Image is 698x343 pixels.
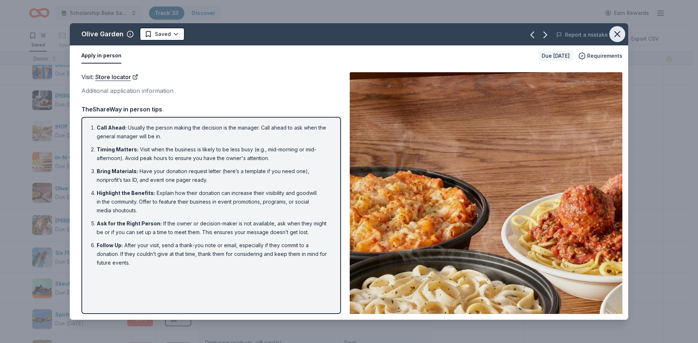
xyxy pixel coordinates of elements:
[578,52,622,60] button: Requirements
[587,52,622,60] span: Requirements
[81,48,121,64] button: Apply in person
[155,30,171,38] span: Saved
[97,241,330,267] li: After your visit, send a thank-you note or email, especially if they commit to a donation. If the...
[81,28,124,40] div: Olive Garden
[97,189,330,215] li: Explain how their donation can increase their visibility and goodwill in the community. Offer to ...
[97,124,127,131] span: Call Ahead :
[140,28,185,41] button: Saved
[97,190,155,196] span: Highlight the Benefits :
[97,167,330,184] li: Have your donation request letter (here’s a template if you need one), nonprofit’s tax ID, and ev...
[95,72,138,82] a: Store locator
[97,146,139,152] span: Timing Matters :
[539,51,573,61] div: Due [DATE]
[97,219,330,237] li: If the owner or decision-maker is not available, ask when they might be or if you can set up a ti...
[97,220,162,226] span: Ask for the Right Person :
[81,86,341,95] div: Additional application information
[350,72,622,314] img: Image for Olive Garden
[97,123,330,141] li: Usually the person making the decision is the manager. Call ahead to ask when the general manager...
[97,168,138,174] span: Bring Materials :
[81,105,341,114] div: TheShareWay in person tips
[81,72,341,82] div: Visit :
[556,30,608,39] button: Report a mistake
[97,145,330,163] li: Visit when the business is likely to be less busy (e.g., mid-morning or mid-afternoon). Avoid pea...
[97,242,123,248] span: Follow Up :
